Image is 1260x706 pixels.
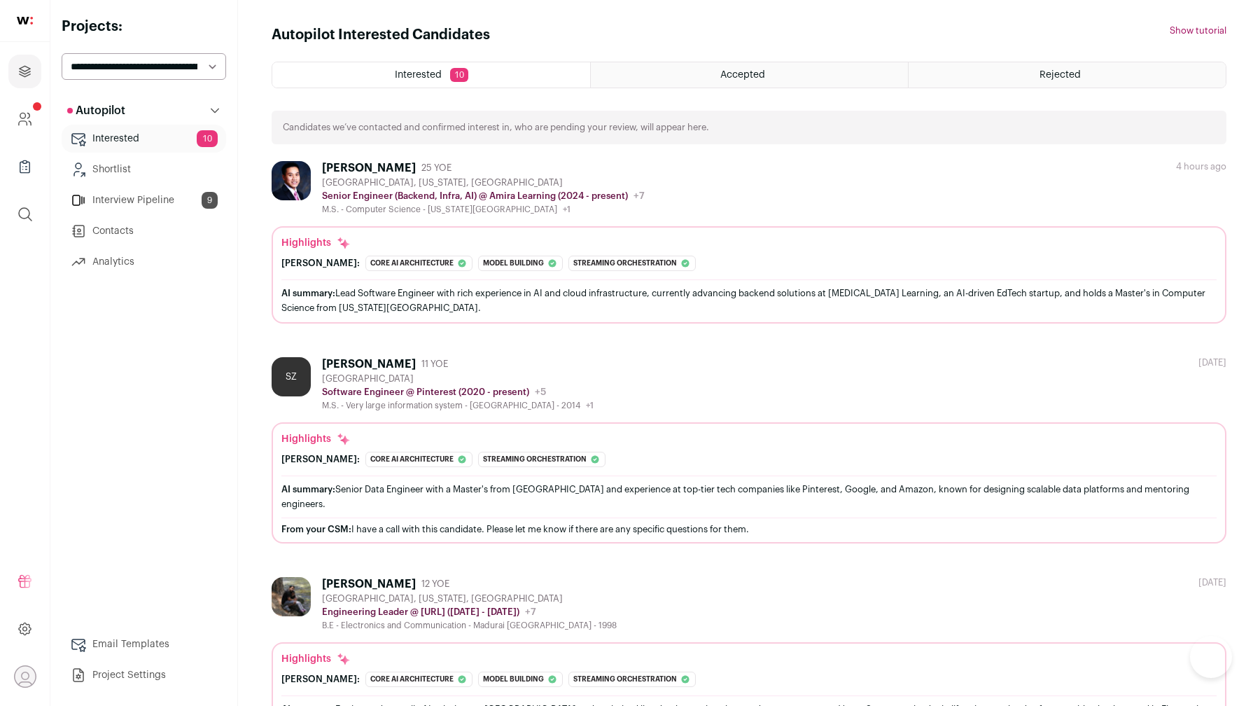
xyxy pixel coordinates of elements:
div: [GEOGRAPHIC_DATA], [US_STATE], [GEOGRAPHIC_DATA] [322,177,645,188]
p: Engineering Leader @ [URL] ([DATE] - [DATE]) [322,607,519,618]
div: 4 hours ago [1176,161,1226,172]
button: Autopilot [62,97,226,125]
div: Highlights [281,432,351,446]
div: [GEOGRAPHIC_DATA] [322,373,594,385]
a: Company and ATS Settings [8,102,41,136]
span: +1 [563,205,570,214]
h1: Autopilot Interested Candidates [272,25,490,45]
a: Projects [8,55,41,88]
a: Project Settings [62,661,226,689]
span: Interested [395,70,442,80]
img: wellfound-shorthand-0d5821cbd27db2630d0214b213865d53afaa358527fdda9d0ea32b1df1b89c2c.svg [17,17,33,25]
a: SZ [PERSON_NAME] 11 YOE [GEOGRAPHIC_DATA] Software Engineer @ Pinterest (2020 - present) +5 M.S. ... [272,357,1226,543]
p: Software Engineer @ Pinterest (2020 - present) [322,387,529,398]
h2: Projects: [62,17,226,36]
p: Senior Engineer (Backend, Infra, AI) @ Amira Learning (2024 - present) [322,191,628,202]
a: Analytics [62,248,226,276]
a: Contacts [62,217,226,245]
img: d8b4ec6f91bc63e9699ef973fcf7cb073761c513342136a2068caa3bd83e2c6d [272,577,311,616]
a: [PERSON_NAME] 25 YOE [GEOGRAPHIC_DATA], [US_STATE], [GEOGRAPHIC_DATA] Senior Engineer (Backend, I... [272,161,1226,324]
a: Email Templates [62,630,226,658]
div: Core ai architecture [365,672,472,687]
div: Model building [478,256,563,271]
span: 12 YOE [421,579,449,590]
div: [PERSON_NAME] [322,577,416,591]
span: From your CSM: [281,525,351,534]
div: Model building [478,672,563,687]
div: I have a call with this candidate. Please let me know if there are any specific questions for them. [281,524,1217,535]
div: M.S. - Very large information system - [GEOGRAPHIC_DATA] - 2014 [322,400,594,411]
img: 428edcf63e53bd0d4e215f76f199d550746e3f78d08712b478303e4814fb41bf.jpg [272,161,311,200]
div: Core ai architecture [365,452,472,467]
span: 10 [450,68,468,82]
span: 9 [202,192,218,209]
div: [PERSON_NAME]: [281,674,360,685]
span: 10 [197,130,218,147]
iframe: Toggle Customer Support [1190,636,1232,678]
div: Core ai architecture [365,256,472,271]
p: Candidates we’ve contacted and confirmed interest in, who are pending your review, will appear here. [283,122,709,133]
div: SZ [272,357,311,396]
span: Rejected [1039,70,1081,80]
div: [PERSON_NAME]: [281,258,360,269]
div: B.E - Electronics and Communication - Madurai [GEOGRAPHIC_DATA] - 1998 [322,620,617,631]
span: AI summary: [281,289,335,298]
div: [PERSON_NAME]: [281,454,360,465]
button: Open dropdown [14,665,36,688]
a: Company Lists [8,150,41,184]
div: Lead Software Engineer with rich experience in AI and cloud infrastructure, currently advancing b... [281,286,1217,315]
div: [DATE] [1198,577,1226,588]
span: +5 [535,387,546,397]
div: [GEOGRAPHIC_DATA], [US_STATE], [GEOGRAPHIC_DATA] [322,593,617,604]
a: Interview Pipeline9 [62,186,226,214]
div: Senior Data Engineer with a Master's from [GEOGRAPHIC_DATA] and experience at top-tier tech compa... [281,482,1217,511]
div: [PERSON_NAME] [322,161,416,175]
span: +1 [586,401,594,410]
span: 25 YOE [421,162,451,174]
span: AI summary: [281,485,335,494]
a: Shortlist [62,155,226,184]
span: 11 YOE [421,359,448,370]
div: Streaming orchestration [478,452,605,467]
div: Streaming orchestration [568,672,696,687]
div: [DATE] [1198,357,1226,368]
div: Streaming orchestration [568,256,696,271]
a: Accepted [591,62,908,88]
div: M.S. - Computer Science - [US_STATE][GEOGRAPHIC_DATA] [322,204,645,215]
span: +7 [633,191,645,201]
button: Show tutorial [1170,25,1226,36]
div: Highlights [281,236,351,250]
a: Rejected [909,62,1226,88]
p: Autopilot [67,102,125,119]
span: +7 [525,607,536,617]
div: [PERSON_NAME] [322,357,416,371]
span: Accepted [720,70,765,80]
div: Highlights [281,652,351,666]
a: Interested10 [62,125,226,153]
